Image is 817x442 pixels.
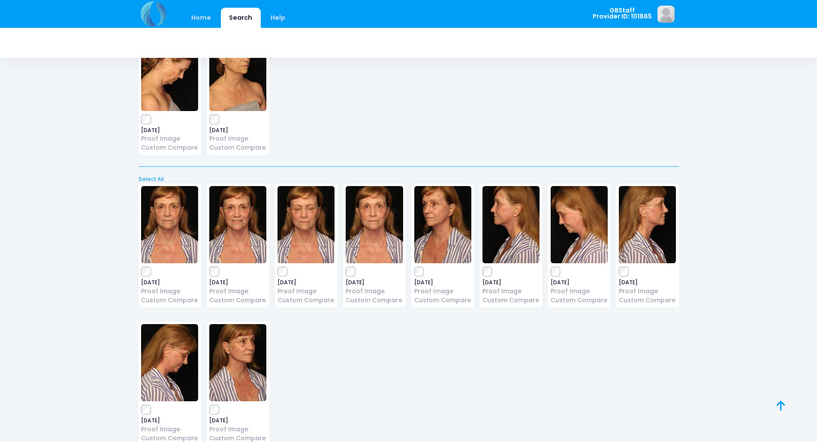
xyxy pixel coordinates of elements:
[414,280,471,285] span: [DATE]
[619,287,676,296] a: Proof Image
[141,34,198,111] img: image
[141,418,198,423] span: [DATE]
[619,186,676,263] img: image
[414,287,471,296] a: Proof Image
[551,280,608,285] span: [DATE]
[657,6,675,23] img: image
[346,280,403,285] span: [DATE]
[619,280,676,285] span: [DATE]
[209,128,266,133] span: [DATE]
[551,287,608,296] a: Proof Image
[262,8,293,28] a: Help
[277,186,335,263] img: image
[209,418,266,423] span: [DATE]
[209,425,266,434] a: Proof Image
[209,324,266,401] img: image
[346,186,403,263] img: image
[141,280,198,285] span: [DATE]
[277,296,335,305] a: Custom Compare
[619,296,676,305] a: Custom Compare
[209,296,266,305] a: Custom Compare
[593,7,652,20] span: GBStaff Provider ID: 101885
[551,186,608,263] img: image
[141,425,198,434] a: Proof Image
[141,134,198,143] a: Proof Image
[346,287,403,296] a: Proof Image
[209,287,266,296] a: Proof Image
[183,8,220,28] a: Home
[209,34,266,111] img: image
[209,186,266,263] img: image
[141,143,198,152] a: Custom Compare
[141,186,198,263] img: image
[209,143,266,152] a: Custom Compare
[141,324,198,401] img: image
[209,134,266,143] a: Proof Image
[551,296,608,305] a: Custom Compare
[482,287,540,296] a: Proof Image
[277,280,335,285] span: [DATE]
[277,287,335,296] a: Proof Image
[482,280,540,285] span: [DATE]
[141,128,198,133] span: [DATE]
[414,186,471,263] img: image
[221,8,261,28] a: Search
[141,296,198,305] a: Custom Compare
[414,296,471,305] a: Custom Compare
[482,186,540,263] img: image
[141,287,198,296] a: Proof Image
[346,296,403,305] a: Custom Compare
[136,175,681,183] a: Select All
[209,280,266,285] span: [DATE]
[482,296,540,305] a: Custom Compare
